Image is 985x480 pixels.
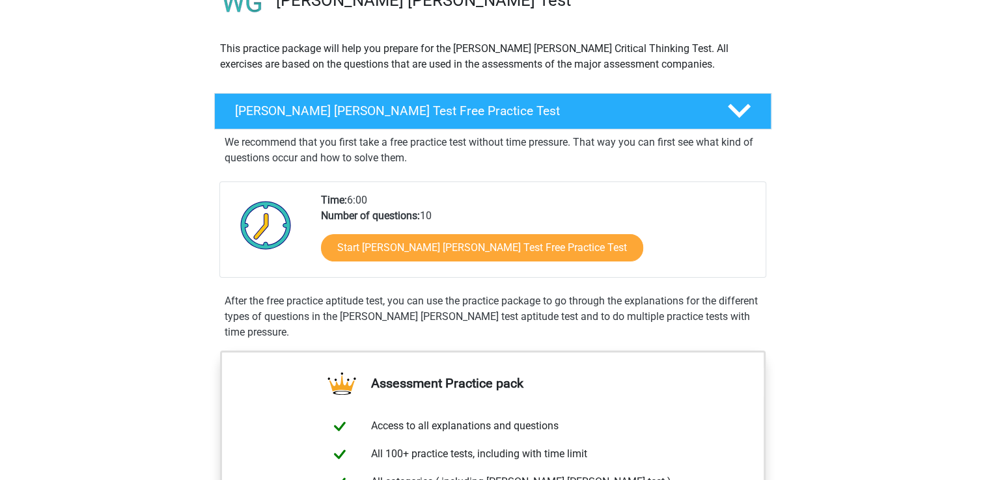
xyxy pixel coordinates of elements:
[321,234,643,261] a: Start [PERSON_NAME] [PERSON_NAME] Test Free Practice Test
[220,41,766,72] p: This practice package will help you prepare for the [PERSON_NAME] [PERSON_NAME] Critical Thinking...
[321,194,347,206] b: Time:
[311,193,765,277] div: 6:00 10
[209,93,777,129] a: [PERSON_NAME] [PERSON_NAME] Test Free Practice Test
[225,135,761,166] p: We recommend that you first take a free practice test without time pressure. That way you can fir...
[235,103,706,118] h4: [PERSON_NAME] [PERSON_NAME] Test Free Practice Test
[219,293,766,340] div: After the free practice aptitude test, you can use the practice package to go through the explana...
[321,209,420,222] b: Number of questions:
[233,193,299,258] img: Clock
